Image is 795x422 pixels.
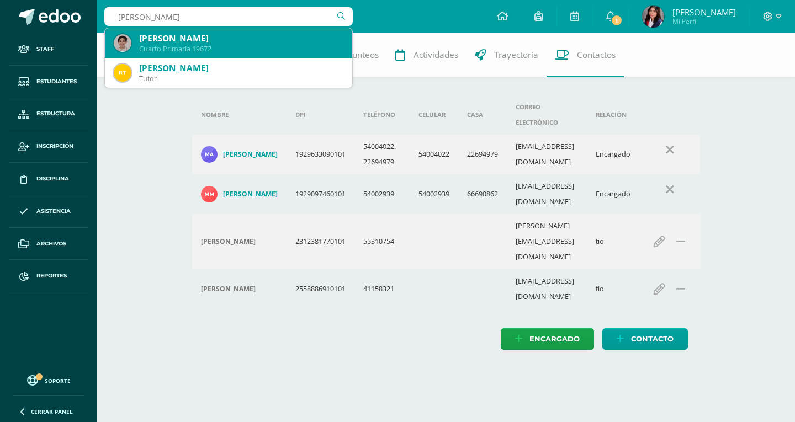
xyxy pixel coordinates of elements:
td: 1929633090101 [287,135,354,174]
a: Actividades [387,33,467,77]
span: Contactos [577,49,616,61]
th: Casa [458,95,507,135]
a: Staff [9,33,88,66]
a: [PERSON_NAME] [201,186,278,202]
span: Archivos [36,239,66,248]
div: Tutor [139,74,343,83]
span: Trayectoria [494,49,538,61]
span: Actividades [414,49,458,61]
a: Disciplina [9,163,88,195]
td: Encargado [587,174,639,214]
span: Reportes [36,271,67,280]
th: Correo electrónico [507,95,587,135]
td: 55310754 [354,214,410,269]
h4: [PERSON_NAME] [223,190,278,199]
a: Estructura [9,98,88,131]
th: DPI [287,95,354,135]
span: [PERSON_NAME] [672,7,736,18]
span: Mi Perfil [672,17,736,26]
td: 2558886910101 [287,269,354,309]
span: Cerrar panel [31,408,73,415]
td: 54002939 [354,174,410,214]
span: Contacto [631,329,674,349]
td: [EMAIL_ADDRESS][DOMAIN_NAME] [507,174,587,214]
td: [EMAIL_ADDRESS][DOMAIN_NAME] [507,135,587,174]
span: Estructura [36,109,75,118]
a: Reportes [9,260,88,292]
th: Celular [410,95,458,135]
td: 54002939 [410,174,458,214]
span: Soporte [45,377,71,384]
h4: [PERSON_NAME] [201,237,256,246]
th: Nombre [192,95,287,135]
img: 7fc2f03c513e7e50cb7115d8533f1021.png [201,186,218,202]
a: Encargado [501,328,594,350]
td: Encargado [587,135,639,174]
span: Disciplina [36,174,69,183]
a: Asistencia [9,195,88,228]
td: tio [587,214,639,269]
a: Contacto [602,328,688,350]
td: [PERSON_NAME][EMAIL_ADDRESS][DOMAIN_NAME] [507,214,587,269]
img: 7bd503f1a0b43af26981eaad44b072ce.png [114,34,131,52]
img: 61b807d918c671f1b1e789c0d448382f.png [114,64,131,82]
input: Busca un usuario... [104,7,353,26]
img: 0c312154af6362c6c8844553a32dddfb.png [201,146,218,163]
span: Inscripción [36,142,73,151]
span: Encargado [529,329,580,349]
span: Punteos [347,49,379,61]
td: [EMAIL_ADDRESS][DOMAIN_NAME] [507,269,587,309]
div: [PERSON_NAME] [139,62,343,74]
td: tio [587,269,639,309]
h4: [PERSON_NAME] [223,150,278,159]
div: Julio Monroy [201,237,278,246]
div: Cuarto Primaria 19672 [139,44,343,54]
a: Inscripción [9,130,88,163]
td: 2312381770101 [287,214,354,269]
th: Relación [587,95,639,135]
a: Soporte [13,372,84,387]
span: Estudiantes [36,77,77,86]
span: Asistencia [36,207,71,216]
a: Estudiantes [9,66,88,98]
div: Estuardo Monroy [201,285,278,293]
img: 331a885a7a06450cabc094b6be9ba622.png [642,6,664,28]
a: [PERSON_NAME] [201,146,278,163]
div: [PERSON_NAME] [139,33,343,44]
td: 41158321 [354,269,410,309]
a: Contactos [547,33,624,77]
span: Staff [36,45,54,54]
a: Trayectoria [467,33,547,77]
h4: [PERSON_NAME] [201,285,256,293]
td: 54004022 [410,135,458,174]
td: 54004022. 22694979 [354,135,410,174]
td: 1929097460101 [287,174,354,214]
td: 66690862 [458,174,507,214]
a: Archivos [9,228,88,260]
span: 1 [611,14,623,26]
td: 22694979 [458,135,507,174]
th: Teléfono [354,95,410,135]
